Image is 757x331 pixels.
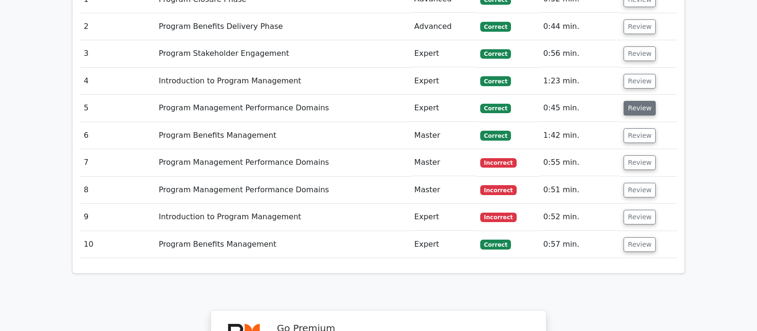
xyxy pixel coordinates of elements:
[411,231,476,258] td: Expert
[80,13,155,40] td: 2
[539,231,620,258] td: 0:57 min.
[155,122,410,149] td: Program Benefits Management
[155,177,410,204] td: Program Management Performance Domains
[411,122,476,149] td: Master
[80,68,155,95] td: 4
[155,13,410,40] td: Program Benefits Delivery Phase
[480,49,511,59] span: Correct
[539,40,620,67] td: 0:56 min.
[80,177,155,204] td: 8
[480,185,517,195] span: Incorrect
[411,95,476,122] td: Expert
[539,13,620,40] td: 0:44 min.
[155,68,410,95] td: Introduction to Program Management
[480,158,517,168] span: Incorrect
[624,74,656,89] button: Review
[155,231,410,258] td: Program Benefits Management
[624,46,656,61] button: Review
[80,40,155,67] td: 3
[155,149,410,176] td: Program Management Performance Domains
[155,204,410,231] td: Introduction to Program Management
[411,204,476,231] td: Expert
[624,101,656,116] button: Review
[480,240,511,249] span: Correct
[539,149,620,176] td: 0:55 min.
[539,122,620,149] td: 1:42 min.
[411,13,476,40] td: Advanced
[155,95,410,122] td: Program Management Performance Domains
[80,231,155,258] td: 10
[480,213,517,222] span: Incorrect
[624,19,656,34] button: Review
[155,40,410,67] td: Program Stakeholder Engagement
[480,76,511,86] span: Correct
[539,177,620,204] td: 0:51 min.
[624,210,656,224] button: Review
[539,204,620,231] td: 0:52 min.
[539,68,620,95] td: 1:23 min.
[480,131,511,140] span: Correct
[624,237,656,252] button: Review
[411,40,476,67] td: Expert
[411,177,476,204] td: Master
[539,95,620,122] td: 0:45 min.
[80,122,155,149] td: 6
[624,128,656,143] button: Review
[480,104,511,113] span: Correct
[80,204,155,231] td: 9
[80,149,155,176] td: 7
[411,149,476,176] td: Master
[624,155,656,170] button: Review
[411,68,476,95] td: Expert
[624,183,656,197] button: Review
[80,95,155,122] td: 5
[480,22,511,31] span: Correct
